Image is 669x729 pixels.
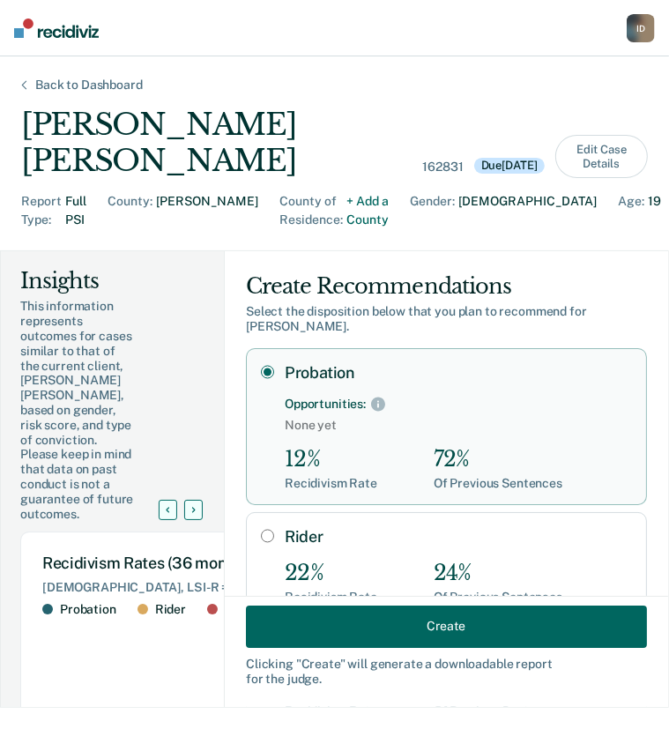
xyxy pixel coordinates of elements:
[423,160,464,175] div: 162831
[246,656,647,686] div: Clicking " Create " will generate a downloadable report for the judge.
[346,192,389,229] div: + Add a County
[108,192,152,229] div: County :
[65,192,86,229] div: Full PSI
[246,272,647,301] div: Create Recommendations
[42,554,663,573] div: Recidivism Rates (36 months)
[279,192,343,229] div: County of Residence :
[42,580,663,595] div: [DEMOGRAPHIC_DATA], LSI-R = 0-20, Assault offenses
[410,192,455,229] div: Gender :
[618,192,644,229] div: Age :
[155,602,186,617] div: Rider
[20,267,180,295] div: Insights
[14,78,164,93] div: Back to Dashboard
[458,192,597,229] div: [DEMOGRAPHIC_DATA]
[285,397,366,412] div: Opportunities:
[285,561,377,586] div: 22%
[285,527,632,547] label: Rider
[555,135,648,178] button: Edit Case Details
[285,590,377,605] div: Recidivism Rate
[20,299,180,521] div: This information represents outcomes for cases similar to that of the current client, [PERSON_NAM...
[434,447,562,472] div: 72%
[285,418,632,433] span: None yet
[434,590,562,605] div: Of Previous Sentences
[246,304,647,334] div: Select the disposition below that you plan to recommend for [PERSON_NAME] .
[627,14,655,42] div: I D
[60,602,116,617] div: Probation
[434,476,562,491] div: Of Previous Sentences
[285,476,377,491] div: Recidivism Rate
[285,363,632,383] label: Probation
[246,605,647,647] button: Create
[474,158,545,174] div: Due [DATE]
[627,14,655,42] button: ID
[14,19,99,38] img: Recidiviz
[21,107,413,179] div: [PERSON_NAME] [PERSON_NAME]
[21,192,62,229] div: Report Type :
[285,447,377,472] div: 12%
[156,192,258,229] div: [PERSON_NAME]
[434,561,562,586] div: 24%
[648,192,661,229] div: 19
